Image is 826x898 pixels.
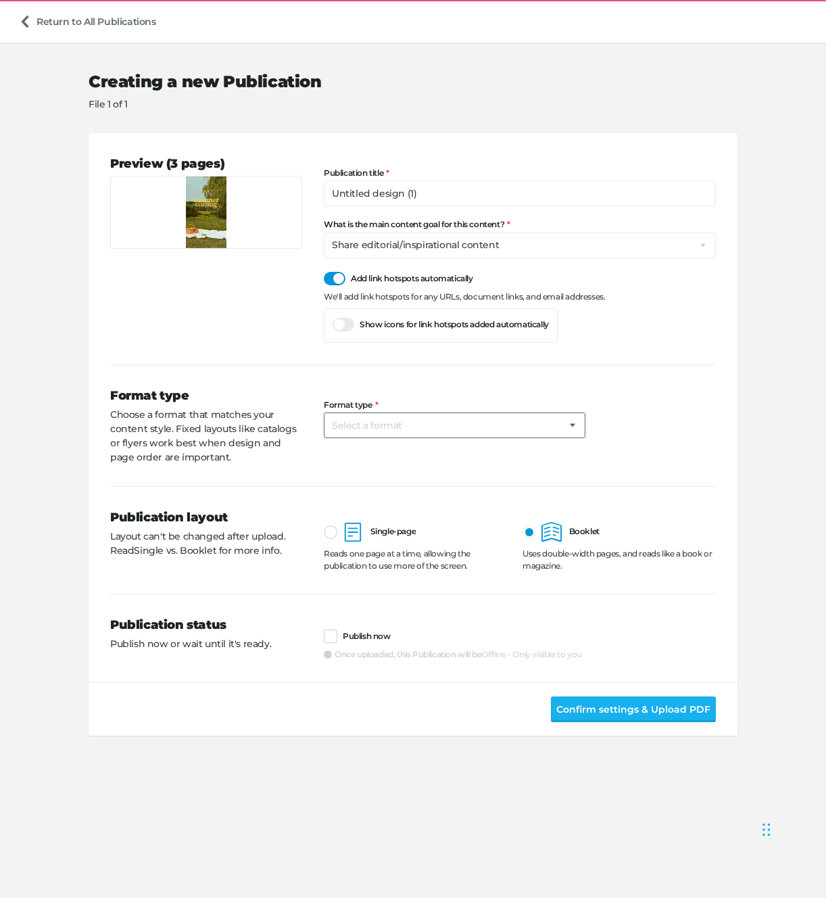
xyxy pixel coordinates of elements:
h3: Format type [110,387,302,405]
span: Confirm settings & Upload PDF [556,702,710,717]
p: Publish now or wait until it's ready. [110,637,302,651]
strong: Offline - Only visible to you [481,649,581,659]
div: Drag [762,809,771,850]
button: Confirm settings & Upload PDF [551,696,716,722]
a: Return to All Publications [14,9,162,34]
h3: Publication status [110,616,302,634]
span: Once uploaded, this Publication will be [335,649,582,659]
label: Publication title [324,168,716,178]
span: Show icons for link hotspots added automatically [360,318,549,331]
h3: Publication layout [110,509,302,527]
label: What is the main content goal for this content? [324,220,716,229]
h2: Creating a new Publication [89,72,716,92]
div: Reads one page at a time, allowing the publication to use more of the screen. [324,548,514,572]
a: Single vs. Booklet for more info. [134,544,281,557]
p: File 1 of 1 [89,97,716,112]
div: We'll add link hotspots for any URLs, document links, and email addresses. [324,291,716,303]
span: Layout can't be changed after upload. Read [110,530,285,557]
p: Choose a format that matches your content style. Fixed layouts like catalogs or flyers work best ... [110,408,302,465]
span: Single-page [343,526,416,536]
label: Format type [324,400,585,410]
iframe: Chat Widget [758,796,826,861]
span: Add link hotspots automatically [351,272,473,285]
span: Booklet [541,526,600,536]
h3: Preview (3 pages) [110,155,302,173]
img: IXMDyOdiw8P8AnGgQlG4Ot1QAAAAASUVORK5CYII= [186,176,226,248]
div: Uses double-width pages, and reads like a book or magazine. [523,548,713,572]
span: Publish now [343,632,391,641]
